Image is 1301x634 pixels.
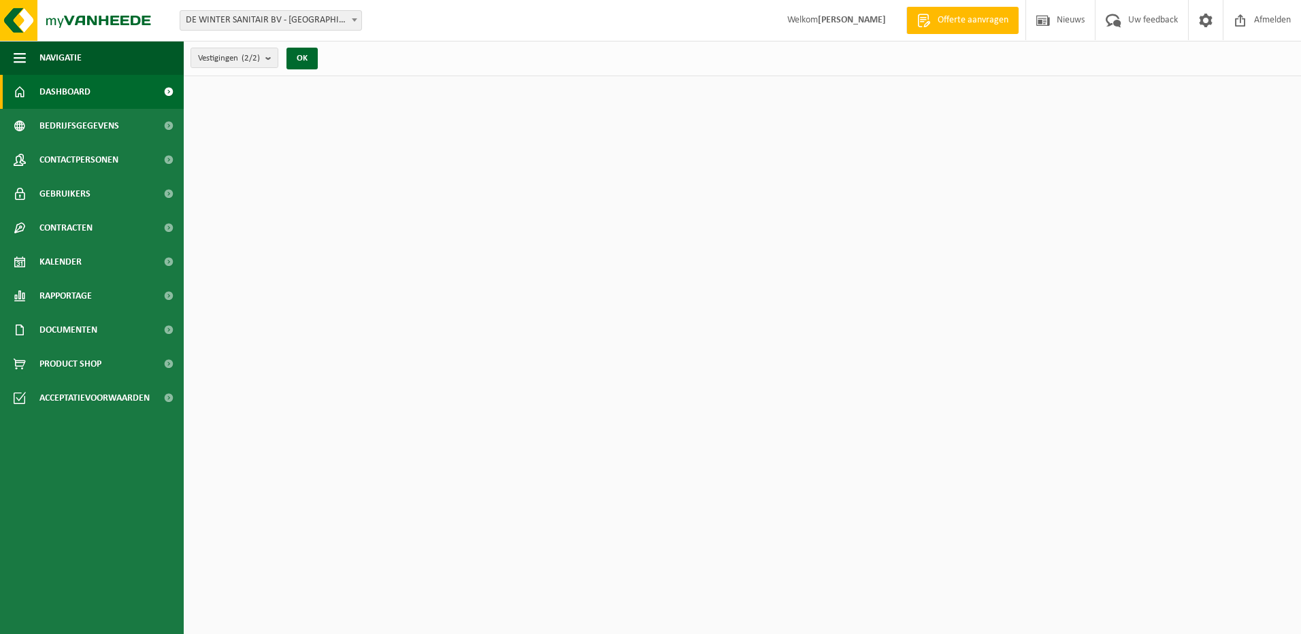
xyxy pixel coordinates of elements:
[39,75,90,109] span: Dashboard
[198,48,260,69] span: Vestigingen
[39,347,101,381] span: Product Shop
[180,11,361,30] span: DE WINTER SANITAIR BV - BRASSCHAAT
[39,177,90,211] span: Gebruikers
[906,7,1019,34] a: Offerte aanvragen
[39,245,82,279] span: Kalender
[39,381,150,415] span: Acceptatievoorwaarden
[242,54,260,63] count: (2/2)
[191,48,278,68] button: Vestigingen(2/2)
[39,143,118,177] span: Contactpersonen
[39,313,97,347] span: Documenten
[934,14,1012,27] span: Offerte aanvragen
[818,15,886,25] strong: [PERSON_NAME]
[39,211,93,245] span: Contracten
[286,48,318,69] button: OK
[39,109,119,143] span: Bedrijfsgegevens
[180,10,362,31] span: DE WINTER SANITAIR BV - BRASSCHAAT
[39,279,92,313] span: Rapportage
[39,41,82,75] span: Navigatie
